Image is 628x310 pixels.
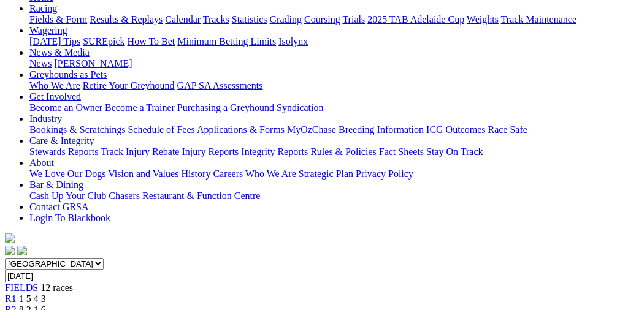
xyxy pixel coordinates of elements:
a: History [181,168,210,179]
img: facebook.svg [5,246,15,255]
a: Rules & Policies [310,146,377,157]
div: About [29,168,623,180]
a: R1 [5,293,17,304]
input: Select date [5,270,113,282]
a: Injury Reports [182,146,239,157]
a: About [29,157,54,168]
a: Results & Replays [90,14,163,25]
a: MyOzChase [287,124,336,135]
a: Chasers Restaurant & Function Centre [109,191,260,201]
a: Contact GRSA [29,202,88,212]
a: Login To Blackbook [29,213,110,223]
a: Trials [342,14,365,25]
a: Minimum Betting Limits [177,36,276,47]
a: Bookings & Scratchings [29,124,125,135]
span: 1 5 4 3 [19,293,46,304]
a: News [29,58,52,69]
div: Racing [29,14,623,25]
div: Care & Integrity [29,146,623,157]
a: Wagering [29,25,67,36]
a: Stay On Track [426,146,483,157]
a: We Love Our Dogs [29,168,105,179]
span: 12 races [40,282,73,293]
div: Get Involved [29,102,623,113]
a: Breeding Information [339,124,424,135]
a: Fields & Form [29,14,87,25]
a: Purchasing a Greyhound [177,102,274,113]
div: News & Media [29,58,623,69]
a: Industry [29,113,62,124]
a: Bar & Dining [29,180,83,190]
a: 2025 TAB Adelaide Cup [367,14,464,25]
a: Strategic Plan [299,168,353,179]
img: logo-grsa-white.png [5,233,15,243]
a: Fact Sheets [379,146,424,157]
a: Get Involved [29,91,81,102]
a: Careers [213,168,243,179]
a: Grading [270,14,302,25]
a: Tracks [203,14,229,25]
a: Coursing [304,14,340,25]
a: News & Media [29,47,90,58]
a: Isolynx [278,36,308,47]
a: Syndication [277,102,323,113]
a: Cash Up Your Club [29,191,106,201]
a: Schedule of Fees [128,124,194,135]
a: Who We Are [245,168,296,179]
a: Stewards Reports [29,146,98,157]
a: Integrity Reports [241,146,308,157]
a: [DATE] Tips [29,36,80,47]
a: Care & Integrity [29,135,94,146]
a: FIELDS [5,282,38,293]
a: SUREpick [83,36,124,47]
div: Greyhounds as Pets [29,80,623,91]
div: Bar & Dining [29,191,623,202]
div: Wagering [29,36,623,47]
a: How To Bet [128,36,175,47]
a: Who We Are [29,80,80,91]
a: Racing [29,3,57,13]
a: Track Injury Rebate [101,146,179,157]
a: Track Maintenance [501,14,576,25]
a: Calendar [165,14,201,25]
div: Industry [29,124,623,135]
a: Privacy Policy [356,168,413,179]
a: Greyhounds as Pets [29,69,107,80]
a: Retire Your Greyhound [83,80,175,91]
a: Statistics [232,14,267,25]
a: ICG Outcomes [426,124,485,135]
a: Applications & Forms [197,124,285,135]
a: Vision and Values [108,168,178,179]
a: [PERSON_NAME] [54,58,132,69]
a: Become a Trainer [105,102,175,113]
a: Weights [467,14,499,25]
img: twitter.svg [17,246,27,255]
a: Race Safe [488,124,527,135]
a: Become an Owner [29,102,102,113]
a: GAP SA Assessments [177,80,263,91]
